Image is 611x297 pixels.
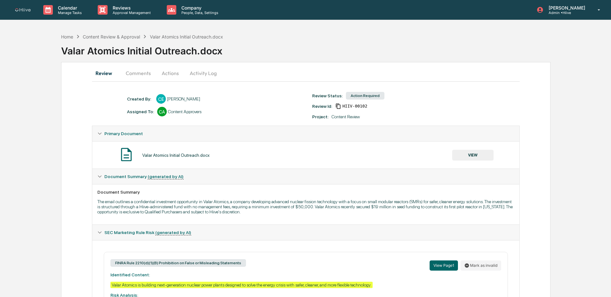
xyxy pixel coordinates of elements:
div: Action Required [346,92,384,100]
p: Admin • Hiive [544,10,588,15]
div: Valar Atomics Initial Outreach.docx [150,34,223,39]
div: Review Status: [312,93,343,98]
p: Approval Management [108,10,154,15]
button: VIEW [452,150,494,161]
p: Calendar [53,5,85,10]
div: FINRA Rule 2210(d)(1)(B) Prohibition on False or Misleading Statements [110,259,246,267]
div: Created By: ‎ ‎ [127,96,153,101]
div: Valar Atomics Initial Outreach.docx [61,40,611,57]
div: Document Summary (generated by AI) [92,184,519,224]
button: Comments [121,66,156,81]
div: Content Approvers [168,109,201,114]
span: 0ddd8f12-a7cb-4f6a-9c75-11bbb1a65679 [342,104,367,109]
div: CE [156,94,166,104]
span: Primary Document [104,131,143,136]
p: People, Data, Settings [176,10,221,15]
div: Review Id: [312,104,332,109]
div: Assigned To: [127,109,154,114]
p: The email outlines a confidential investment opportunity in Valar Atomics, a company developing a... [97,199,514,214]
span: SEC Marketing Rule Risk [104,230,191,235]
div: secondary tabs example [92,66,520,81]
button: Activity Log [185,66,222,81]
div: Primary Document [92,126,519,141]
button: View Page1 [430,260,458,271]
div: Content Review & Approval [83,34,140,39]
div: Project: [312,114,328,119]
button: Review [92,66,121,81]
div: Home [61,34,73,39]
u: (generated by AI) [148,174,184,179]
div: SEC Marketing Rule Risk (generated by AI) [92,225,519,240]
div: Content Review [332,114,360,119]
button: Mark as invalid [460,260,501,271]
div: Valar Atomics is building next-generation nuclear power plants designed to solve the energy crisi... [110,282,373,288]
p: Manage Tasks [53,10,85,15]
img: Document Icon [118,147,134,162]
button: Actions [156,66,185,81]
img: logo [15,8,31,12]
u: (generated by AI) [155,230,191,235]
div: CA [157,107,167,116]
p: [PERSON_NAME] [544,5,588,10]
p: Company [176,5,221,10]
span: Document Summary [104,174,184,179]
div: [PERSON_NAME] [167,96,200,101]
p: Reviews [108,5,154,10]
div: Valar Atomics Initial Outreach.docx [142,153,210,158]
div: Primary Document [92,141,519,169]
div: Document Summary (generated by AI) [92,169,519,184]
strong: Identified Content: [110,272,150,277]
div: Document Summary [97,190,514,195]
